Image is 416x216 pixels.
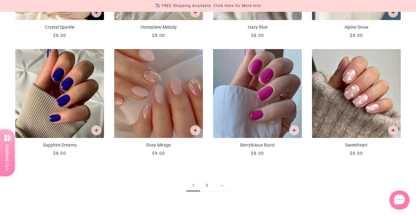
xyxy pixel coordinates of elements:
div: $8.00 [152,32,165,39]
button: Add to cart [190,7,200,18]
div: $8.00 [53,150,66,157]
div: $8.00 [251,150,264,157]
a: Sapphire Dreams [15,49,104,157]
img: Sapphire Dreams - Press On Nails [15,49,104,138]
p: Rosy Mirage [114,142,203,148]
a: Rosy Mirage [114,49,203,157]
div: ✈️ FREE Shipping Available. Click Here for More Info [155,3,261,9]
button: Add to cart [91,7,101,18]
button: Add to cart [91,125,101,135]
p: Alpine Snow [312,24,401,31]
p: Honeydew Melody [114,24,203,31]
p: Hazy Blue [213,24,302,31]
a: 2 [200,180,214,191]
a: → [214,180,230,191]
p: Berrylicious Burst [213,142,302,148]
button: Add to cart [388,125,398,135]
button: Add to cart [190,125,200,135]
button: Add to cart [289,125,299,135]
span: 1 [186,180,200,191]
p: Crystal Sparkle [15,24,104,31]
p: Sweetheart [312,142,401,148]
p: Sapphire Dreams [15,142,104,148]
div: $9.00 [152,150,165,157]
div: $8.00 [53,32,66,39]
img: Berrylicious Burst-Press on Manicure-Outlined [213,49,302,138]
a: Berrylicious Burst [213,49,302,157]
a: Sweetheart [312,49,401,157]
div: $8.00 [350,150,363,157]
div: $8.00 [251,32,264,39]
button: Add to cart [388,7,398,18]
div: $8.00 [350,32,363,39]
